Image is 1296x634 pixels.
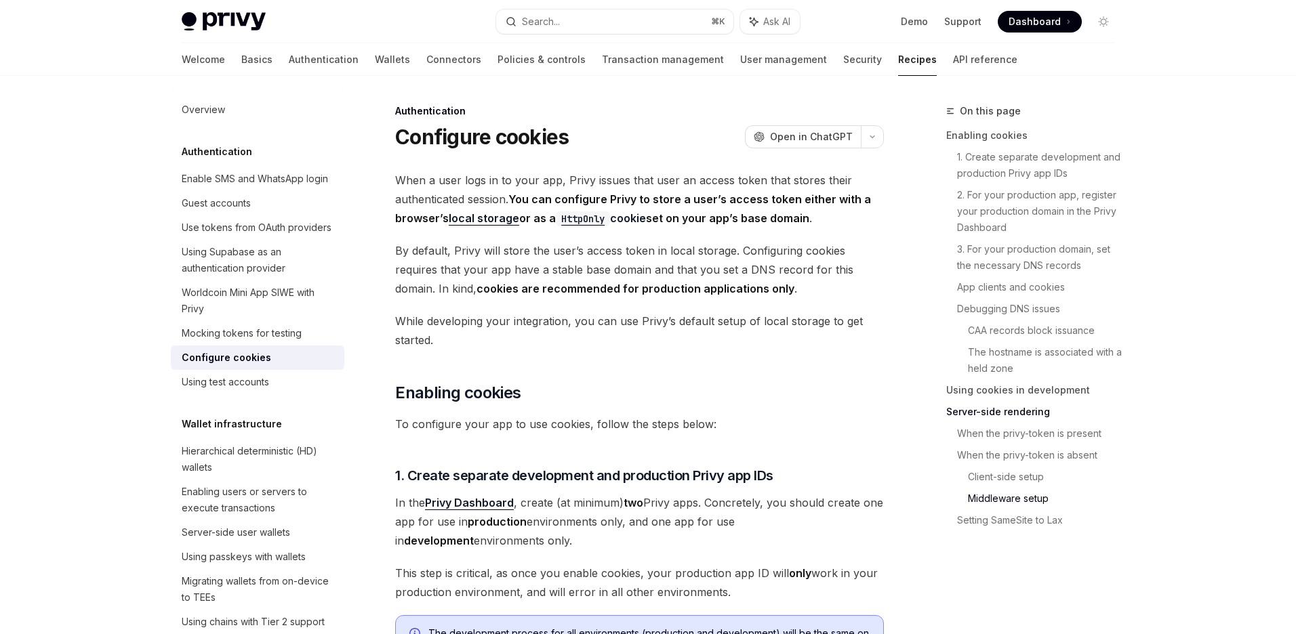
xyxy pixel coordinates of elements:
strong: You can configure Privy to store a user’s access token either with a browser’s or as a set on you... [395,192,871,226]
a: User management [740,43,827,76]
a: 3. For your production domain, set the necessary DNS records [957,238,1125,276]
strong: cookies are recommended for production applications only [477,282,794,295]
div: Enable SMS and WhatsApp login [182,171,328,187]
button: Ask AI [740,9,800,34]
a: Guest accounts [171,191,344,215]
a: Privy Dashboard [425,496,514,510]
div: Mocking tokens for testing [182,325,302,341]
span: By default, Privy will store the user’s access token in local storage. Configuring cookies requir... [395,241,884,298]
a: Use tokens from OAuth providers [171,215,344,240]
a: Wallets [375,43,410,76]
span: On this page [960,103,1021,119]
a: Setting SameSite to Lax [957,509,1125,531]
span: ⌘ K [711,16,725,27]
a: Middleware setup [968,488,1125,509]
strong: production [468,515,527,528]
div: Guest accounts [182,195,251,211]
div: Use tokens from OAuth providers [182,219,331,236]
strong: two [624,496,643,509]
a: Welcome [182,43,225,76]
img: light logo [182,12,266,31]
div: Hierarchical deterministic (HD) wallets [182,443,336,475]
a: Debugging DNS issues [957,298,1125,320]
span: Enabling cookies [395,382,521,404]
div: Server-side user wallets [182,524,290,541]
a: Using test accounts [171,370,344,394]
a: Using chains with Tier 2 support [171,610,344,634]
a: Transaction management [602,43,724,76]
a: local storage [449,211,519,226]
a: Using Supabase as an authentication provider [171,240,344,280]
strong: only [789,566,811,580]
div: Authentication [395,104,884,118]
a: Support [944,15,981,28]
span: In the , create (at minimum) Privy apps. Concretely, you should create one app for use in environ... [395,493,884,550]
button: Open in ChatGPT [745,125,861,148]
button: Search...⌘K [496,9,733,34]
span: 1. Create separate development and production Privy app IDs [395,466,773,485]
a: Enable SMS and WhatsApp login [171,167,344,191]
a: When the privy-token is present [957,423,1125,444]
div: Enabling users or servers to execute transactions [182,484,336,516]
span: This step is critical, as once you enable cookies, your production app ID will work in your produ... [395,564,884,601]
div: Configure cookies [182,350,271,366]
a: API reference [953,43,1017,76]
a: Authentication [289,43,359,76]
a: Enabling cookies [946,125,1125,146]
a: Basics [241,43,272,76]
a: Recipes [898,43,937,76]
div: Using passkeys with wallets [182,549,306,565]
button: Toggle dark mode [1093,11,1114,33]
a: Demo [901,15,928,28]
div: Overview [182,102,225,118]
div: Using chains with Tier 2 support [182,614,325,630]
a: Mocking tokens for testing [171,321,344,345]
strong: development [404,534,474,547]
code: HttpOnly [556,211,610,226]
a: 2. For your production app, register your production domain in the Privy Dashboard [957,184,1125,238]
a: Dashboard [998,11,1082,33]
a: CAA records block issuance [968,320,1125,341]
span: When a user logs in to your app, Privy issues that user an access token that stores their authent... [395,171,884,228]
a: Policies & controls [498,43,586,76]
a: Overview [171,98,344,122]
a: Using passkeys with wallets [171,545,344,569]
h5: Wallet infrastructure [182,416,282,432]
div: Search... [522,14,560,30]
a: Hierarchical deterministic (HD) wallets [171,439,344,480]
a: Configure cookies [171,345,344,370]
a: Using cookies in development [946,379,1125,401]
div: Using Supabase as an authentication provider [182,244,336,276]
a: HttpOnlycookie [556,211,646,225]
a: App clients and cookies [957,276,1125,298]
span: While developing your integration, you can use Privy’s default setup of local storage to get star... [395,312,884,350]
a: Connectors [426,43,481,76]
div: Using test accounts [182,374,269,390]
span: Ask AI [763,15,790,28]
a: 1. Create separate development and production Privy app IDs [957,146,1125,184]
a: Server-side rendering [946,401,1125,423]
div: Worldcoin Mini App SIWE with Privy [182,284,336,317]
a: Client-side setup [968,466,1125,488]
span: Open in ChatGPT [770,130,853,144]
span: Dashboard [1009,15,1061,28]
h1: Configure cookies [395,125,569,149]
div: Migrating wallets from on-device to TEEs [182,573,336,606]
a: Worldcoin Mini App SIWE with Privy [171,280,344,321]
a: The hostname is associated with a held zone [968,341,1125,379]
h5: Authentication [182,144,252,160]
a: Migrating wallets from on-device to TEEs [171,569,344,610]
a: Security [843,43,882,76]
a: Enabling users or servers to execute transactions [171,480,344,520]
a: Server-side user wallets [171,520,344,545]
span: To configure your app to use cookies, follow the steps below: [395,415,884,434]
a: When the privy-token is absent [957,444,1125,466]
